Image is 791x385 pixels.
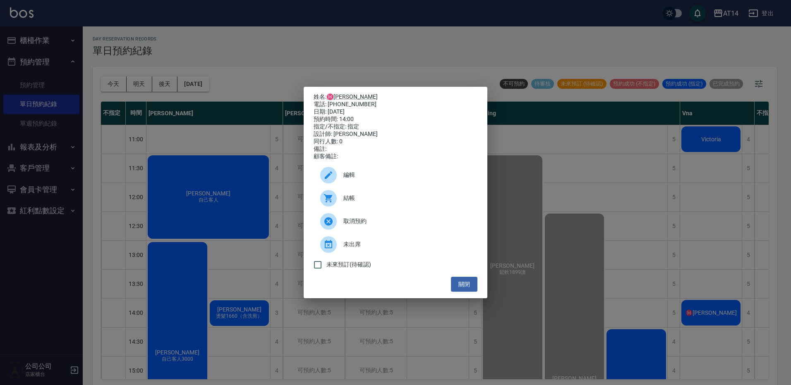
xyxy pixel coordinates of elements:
[343,171,471,179] span: 編輯
[343,217,471,226] span: 取消預約
[314,138,477,145] div: 同行人數: 0
[343,194,471,202] span: 結帳
[314,123,477,131] div: 指定/不指定: 指定
[326,260,371,269] span: 未來預訂(待確認)
[314,187,477,210] a: 結帳
[314,210,477,233] div: 取消預約
[314,108,477,116] div: 日期: [DATE]
[314,101,477,108] div: 電話: [PHONE_NUMBER]
[314,164,477,187] div: 編輯
[314,116,477,123] div: 預約時間: 14:00
[314,233,477,256] div: 未出席
[451,277,477,292] button: 關閉
[314,153,477,160] div: 顧客備註:
[326,93,378,100] a: ♓️[PERSON_NAME]
[314,145,477,153] div: 備註:
[343,240,471,249] span: 未出席
[314,131,477,138] div: 設計師: [PERSON_NAME]
[314,93,477,101] p: 姓名:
